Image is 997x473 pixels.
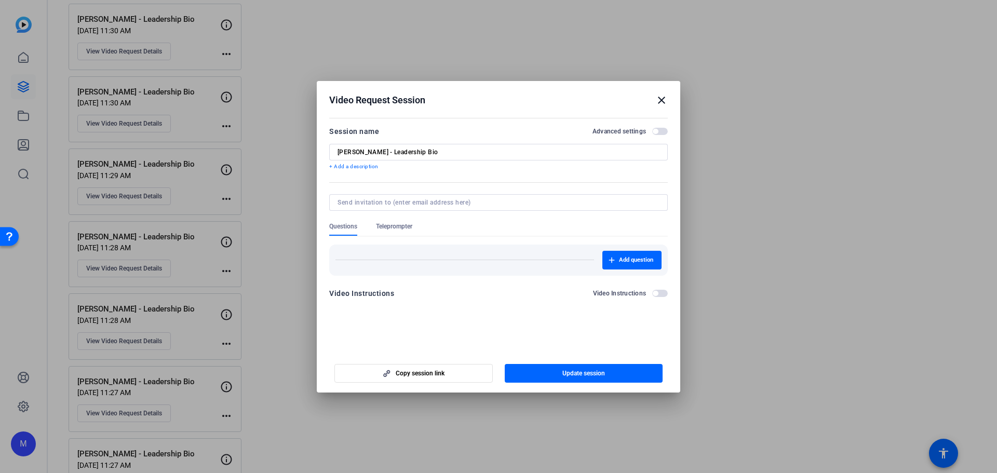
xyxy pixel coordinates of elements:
button: Update session [505,364,663,383]
h2: Video Instructions [593,289,646,298]
span: Questions [329,222,357,231]
button: Copy session link [334,364,493,383]
mat-icon: close [655,94,668,106]
div: Video Request Session [329,94,668,106]
span: Add question [619,256,653,264]
h2: Advanced settings [592,127,646,136]
input: Enter Session Name [338,148,659,156]
span: Update session [562,369,605,377]
input: Send invitation to (enter email address here) [338,198,655,207]
button: Add question [602,251,662,269]
p: + Add a description [329,163,668,171]
span: Teleprompter [376,222,412,231]
span: Copy session link [396,369,444,377]
div: Video Instructions [329,287,394,300]
div: Session name [329,125,379,138]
